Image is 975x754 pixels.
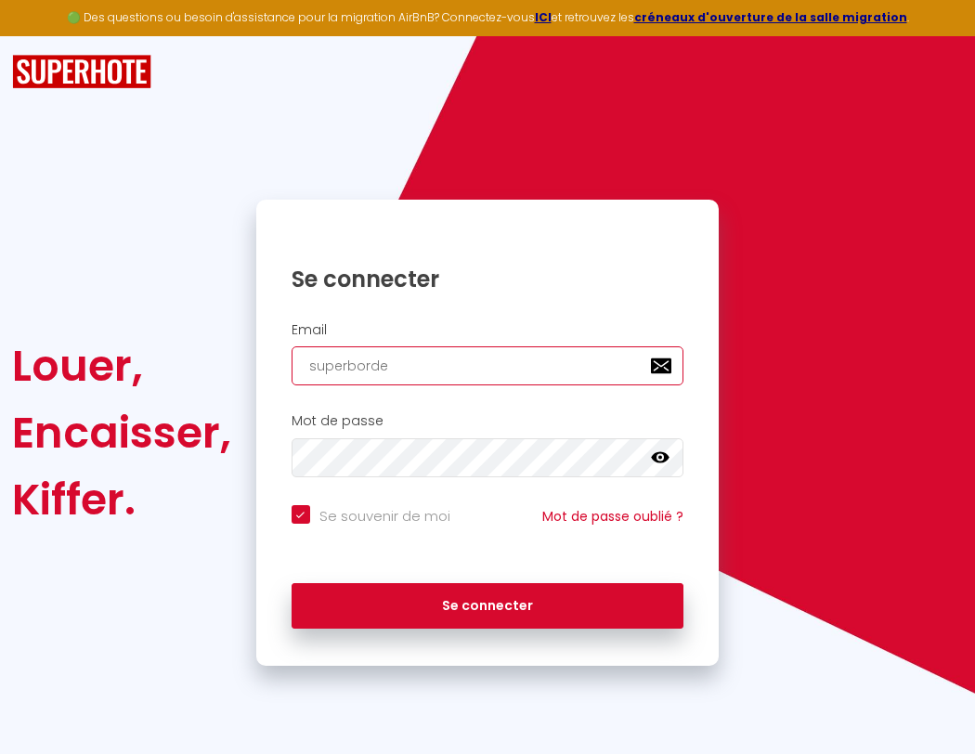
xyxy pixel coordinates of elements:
[15,7,71,63] button: Ouvrir le widget de chat LiveChat
[292,346,684,385] input: Ton Email
[12,399,231,466] div: Encaisser,
[542,507,683,526] a: Mot de passe oublié ?
[12,466,231,533] div: Kiffer.
[292,322,684,338] h2: Email
[292,583,684,630] button: Se connecter
[12,332,231,399] div: Louer,
[292,413,684,429] h2: Mot de passe
[535,9,552,25] a: ICI
[12,55,151,89] img: SuperHote logo
[292,265,684,293] h1: Se connecter
[634,9,907,25] a: créneaux d'ouverture de la salle migration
